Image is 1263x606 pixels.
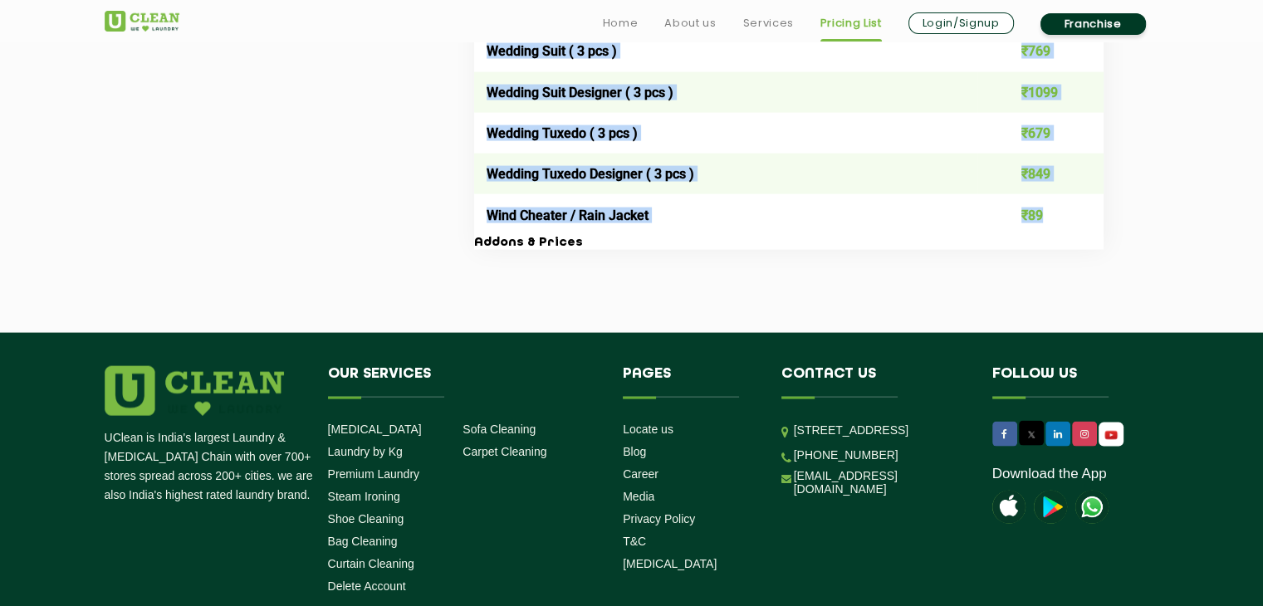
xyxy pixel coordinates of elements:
td: ₹1099 [977,72,1104,113]
td: ₹679 [977,113,1104,154]
a: [PHONE_NUMBER] [794,448,898,462]
td: Wedding Suit ( 3 pcs ) [474,31,978,71]
a: Curtain Cleaning [328,557,414,570]
a: [EMAIL_ADDRESS][DOMAIN_NAME] [794,469,967,496]
img: UClean Laundry and Dry Cleaning [105,11,179,32]
a: Premium Laundry [328,467,420,481]
a: Privacy Policy [623,512,695,525]
a: Locate us [623,423,673,436]
h4: Our Services [328,366,599,398]
a: Media [623,490,654,503]
p: [STREET_ADDRESS] [794,421,967,440]
td: Wedding Suit Designer ( 3 pcs ) [474,72,978,113]
a: Shoe Cleaning [328,512,404,525]
td: ₹769 [977,31,1104,71]
h4: Contact us [781,366,967,398]
a: Blog [623,445,646,458]
a: Laundry by Kg [328,445,403,458]
a: [MEDICAL_DATA] [328,423,422,436]
a: About us [664,13,716,33]
a: Sofa Cleaning [463,423,536,436]
h4: Follow us [992,366,1138,398]
a: Steam Ironing [328,490,400,503]
a: [MEDICAL_DATA] [623,557,717,570]
img: UClean Laundry and Dry Cleaning [1075,491,1109,524]
a: Pricing List [820,13,882,33]
td: Wedding Tuxedo ( 3 pcs ) [474,113,978,154]
a: Home [603,13,639,33]
a: Login/Signup [908,12,1014,34]
img: logo.png [105,366,284,416]
a: Bag Cleaning [328,535,398,548]
td: Wedding Tuxedo Designer ( 3 pcs ) [474,154,978,194]
h4: Pages [623,366,756,398]
img: playstoreicon.png [1034,491,1067,524]
img: apple-icon.png [992,491,1026,524]
td: ₹849 [977,154,1104,194]
p: UClean is India's largest Laundry & [MEDICAL_DATA] Chain with over 700+ stores spread across 200+... [105,428,316,505]
a: Franchise [1040,13,1146,35]
td: ₹89 [977,194,1104,235]
a: Delete Account [328,579,406,593]
td: Wind Cheater / Rain Jacket [474,194,978,235]
a: Career [623,467,658,481]
a: Download the App [992,466,1107,482]
a: T&C [623,535,646,548]
a: Services [742,13,793,33]
h3: Addons & Prices [474,236,1104,251]
img: UClean Laundry and Dry Cleaning [1100,427,1122,444]
a: Carpet Cleaning [463,445,546,458]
